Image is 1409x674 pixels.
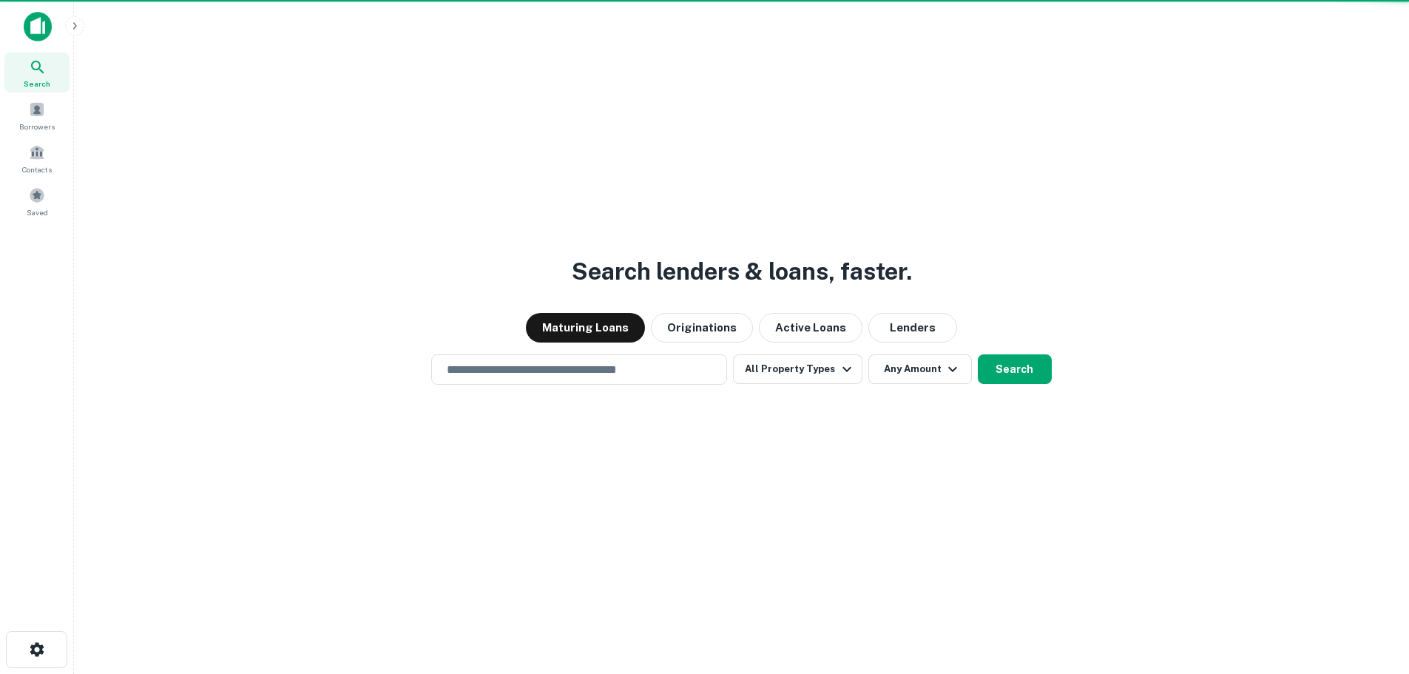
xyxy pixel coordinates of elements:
a: Borrowers [4,95,70,135]
span: Search [24,78,50,90]
button: Originations [651,313,753,343]
h3: Search lenders & loans, faster. [572,254,912,289]
button: Search [978,354,1052,384]
button: All Property Types [733,354,862,384]
button: Any Amount [868,354,972,384]
button: Lenders [868,313,957,343]
button: Active Loans [759,313,862,343]
a: Saved [4,181,70,221]
span: Borrowers [19,121,55,132]
a: Contacts [4,138,70,178]
span: Saved [27,206,48,218]
button: Maturing Loans [526,313,645,343]
a: Search [4,53,70,92]
span: Contacts [22,164,52,175]
img: capitalize-icon.png [24,12,52,41]
iframe: Chat Widget [1335,556,1409,627]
